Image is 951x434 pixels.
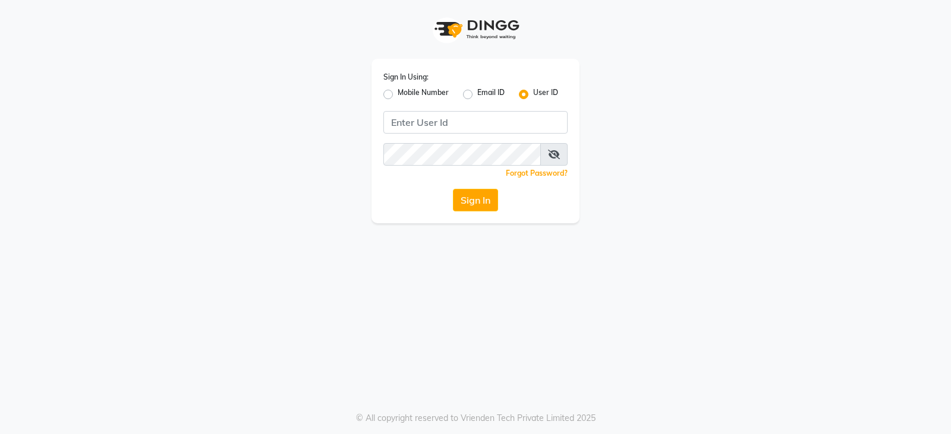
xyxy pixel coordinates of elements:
[383,143,541,166] input: Username
[506,169,568,178] a: Forgot Password?
[383,72,429,83] label: Sign In Using:
[453,189,498,211] button: Sign In
[383,111,568,134] input: Username
[477,87,505,102] label: Email ID
[428,12,523,47] img: logo1.svg
[533,87,558,102] label: User ID
[398,87,449,102] label: Mobile Number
